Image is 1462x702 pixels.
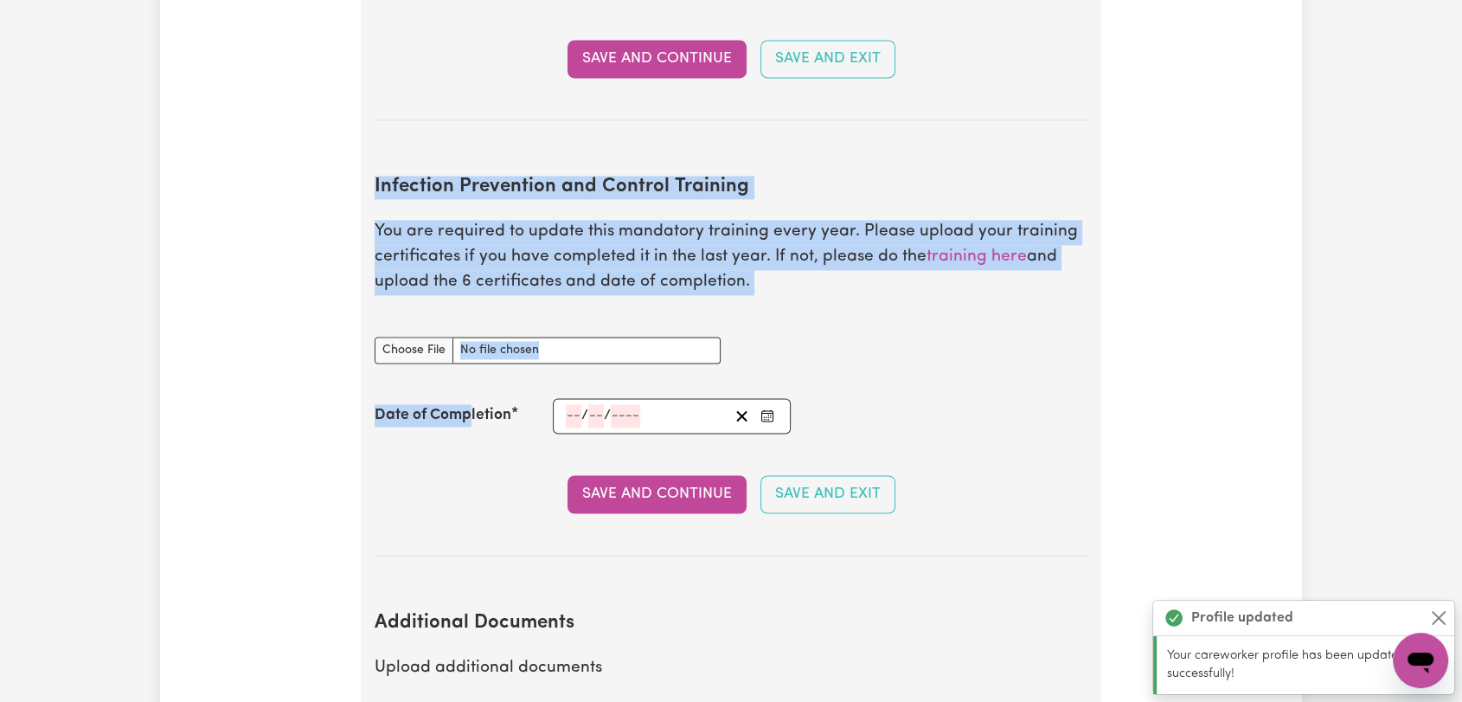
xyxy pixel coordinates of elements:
p: Upload additional documents [375,655,1087,680]
input: -- [566,404,581,428]
button: Save and Continue [567,475,747,513]
button: Save and Exit [760,40,895,78]
button: Clear date [728,404,755,428]
p: You are required to update this mandatory training every year. Please upload your training certif... [375,220,1087,294]
a: training here [927,248,1027,265]
iframe: Button to launch messaging window [1393,633,1448,688]
label: Date of Completion [375,404,511,427]
strong: Profile updated [1191,608,1293,628]
span: / [581,408,588,423]
button: Save and Exit [760,475,895,513]
button: Enter the Date of Completion of your Infection Prevention and Control Training [755,404,779,428]
input: -- [588,404,604,428]
span: / [604,408,611,423]
button: Close [1428,608,1449,628]
h2: Additional Documents [375,611,1087,634]
h2: Infection Prevention and Control Training [375,176,1087,199]
input: ---- [611,404,640,428]
button: Save and Continue [567,40,747,78]
p: Your careworker profile has been updated successfully! [1167,647,1444,684]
